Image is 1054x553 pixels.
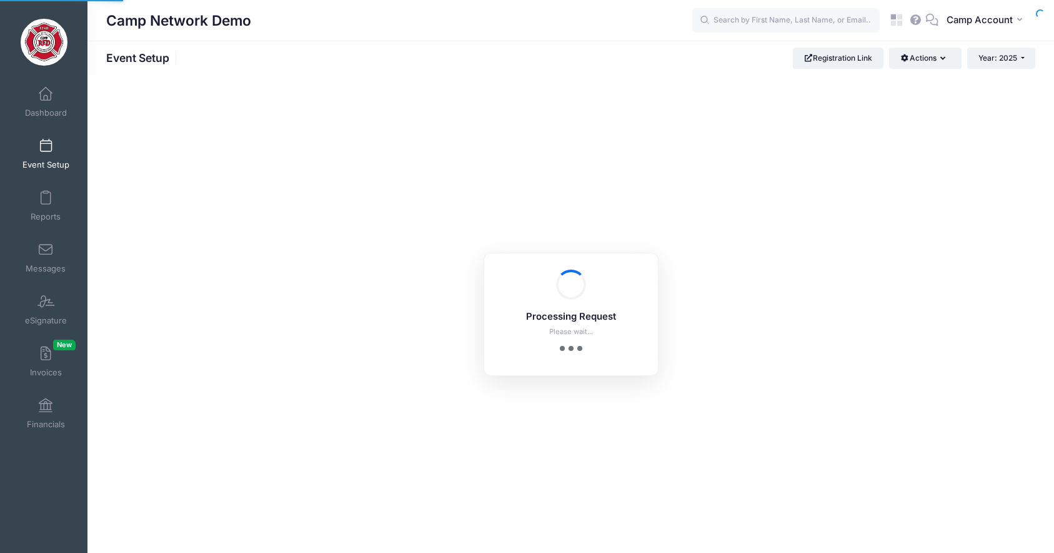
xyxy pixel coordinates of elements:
span: Financials [27,419,65,430]
h1: Camp Network Demo [106,6,251,35]
span: Year: 2025 [978,53,1017,63]
span: New [53,340,76,350]
a: eSignature [16,288,76,332]
a: Dashboard [16,80,76,124]
h5: Processing Request [500,312,642,323]
a: Event Setup [16,132,76,176]
span: eSignature [25,315,67,326]
span: Invoices [30,367,62,378]
a: InvoicesNew [16,340,76,383]
span: Messages [26,263,66,274]
img: Camp Network Demo [21,19,67,66]
button: Year: 2025 [967,48,1035,69]
span: Event Setup [22,160,69,170]
span: Camp Account [947,13,1013,27]
a: Messages [16,236,76,280]
span: Reports [31,211,61,222]
a: Financials [16,392,76,435]
button: Actions [889,48,961,69]
input: Search by First Name, Last Name, or Email... [692,8,880,33]
h1: Event Setup [106,51,180,64]
a: Registration Link [793,48,883,69]
a: Reports [16,184,76,228]
span: Dashboard [25,108,67,118]
p: Please wait... [500,327,642,337]
button: Camp Account [938,6,1035,35]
